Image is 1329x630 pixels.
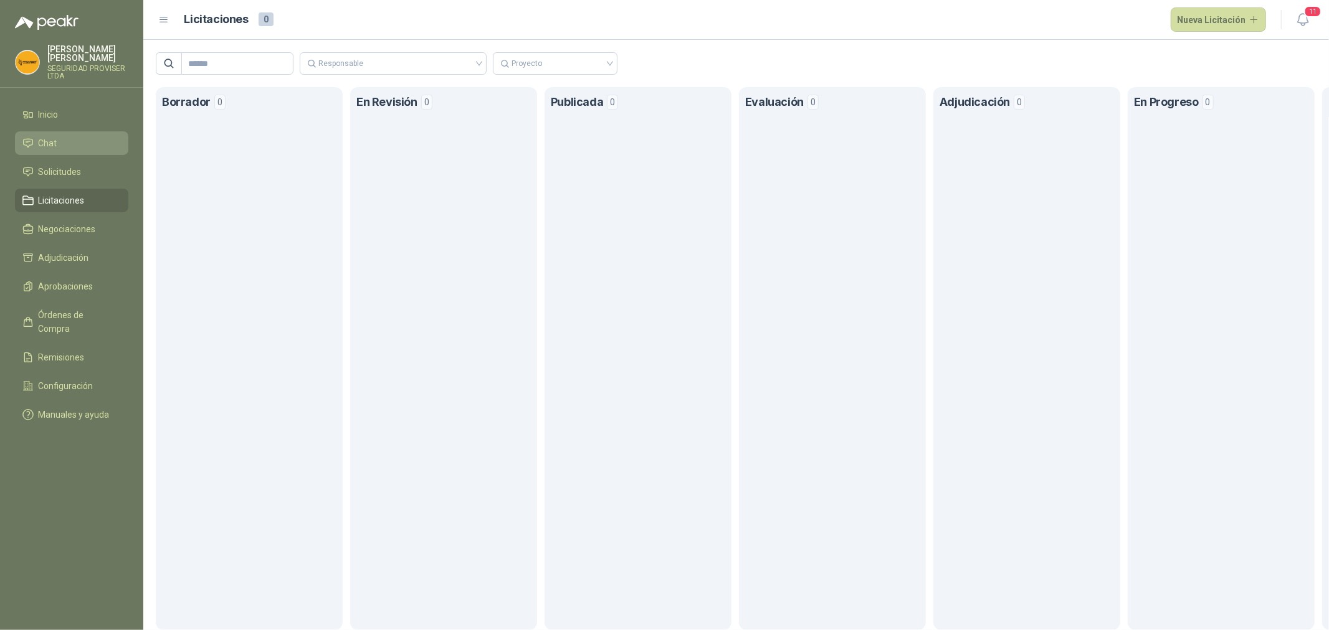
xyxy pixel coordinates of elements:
[39,280,93,293] span: Aprobaciones
[39,350,85,364] span: Remisiones
[15,246,128,270] a: Adjudicación
[15,131,128,155] a: Chat
[15,217,128,241] a: Negociaciones
[39,165,82,179] span: Solicitudes
[421,95,432,110] span: 0
[15,403,128,426] a: Manuales y ayuda
[15,275,128,298] a: Aprobaciones
[807,95,819,110] span: 0
[15,189,128,212] a: Licitaciones
[1292,9,1314,31] button: 11
[39,194,85,207] span: Licitaciones
[551,93,603,111] h1: Publicada
[214,95,226,110] span: 0
[15,346,128,369] a: Remisiones
[1171,7,1267,32] button: Nueva Licitación
[16,50,39,74] img: Company Logo
[39,379,93,393] span: Configuración
[39,408,110,421] span: Manuales y ayuda
[15,103,128,126] a: Inicio
[15,303,128,341] a: Órdenes de Compra
[745,93,804,111] h1: Evaluación
[39,251,89,265] span: Adjudicación
[39,136,57,150] span: Chat
[15,374,128,398] a: Configuración
[15,15,79,30] img: Logo peakr
[47,45,128,62] p: [PERSON_NAME] [PERSON_NAME]
[356,93,417,111] h1: En Revisión
[940,93,1010,111] h1: Adjudicación
[184,11,249,29] h1: Licitaciones
[1134,93,1199,111] h1: En Progreso
[15,160,128,184] a: Solicitudes
[39,308,117,336] span: Órdenes de Compra
[1014,95,1025,110] span: 0
[1304,6,1322,17] span: 11
[607,95,618,110] span: 0
[259,12,274,26] span: 0
[47,65,128,80] p: SEGURIDAD PROVISER LTDA
[1203,95,1214,110] span: 0
[39,222,96,236] span: Negociaciones
[162,93,211,111] h1: Borrador
[39,108,59,121] span: Inicio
